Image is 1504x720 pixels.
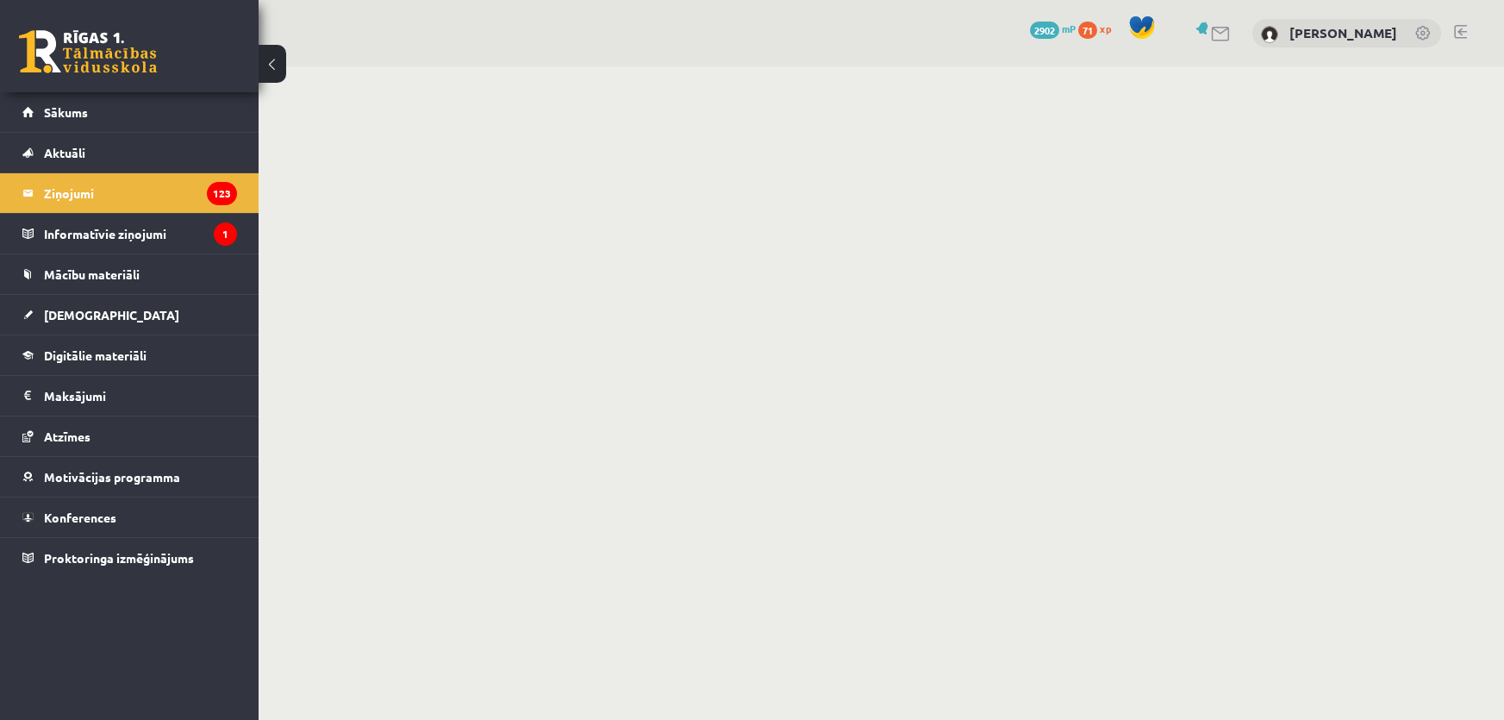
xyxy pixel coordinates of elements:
[22,133,237,172] a: Aktuāli
[22,214,237,254] a: Informatīvie ziņojumi1
[44,145,85,160] span: Aktuāli
[44,347,147,363] span: Digitālie materiāli
[1100,22,1111,35] span: xp
[44,173,237,213] legend: Ziņojumi
[22,92,237,132] a: Sākums
[44,469,180,485] span: Motivācijas programma
[22,173,237,213] a: Ziņojumi123
[22,538,237,578] a: Proktoringa izmēģinājums
[214,222,237,246] i: 1
[1078,22,1120,35] a: 71 xp
[1261,26,1278,43] img: Eriks Meļņiks
[1030,22,1059,39] span: 2902
[1078,22,1097,39] span: 71
[44,376,237,416] legend: Maksājumi
[44,307,179,322] span: [DEMOGRAPHIC_DATA]
[207,182,237,205] i: 123
[44,104,88,120] span: Sākums
[1062,22,1076,35] span: mP
[22,376,237,416] a: Maksājumi
[19,30,157,73] a: Rīgas 1. Tālmācības vidusskola
[22,254,237,294] a: Mācību materiāli
[44,214,237,254] legend: Informatīvie ziņojumi
[22,335,237,375] a: Digitālie materiāli
[22,498,237,537] a: Konferences
[44,550,194,566] span: Proktoringa izmēģinājums
[1030,22,1076,35] a: 2902 mP
[44,510,116,525] span: Konferences
[22,295,237,335] a: [DEMOGRAPHIC_DATA]
[1289,24,1397,41] a: [PERSON_NAME]
[44,429,90,444] span: Atzīmes
[44,266,140,282] span: Mācību materiāli
[22,416,237,456] a: Atzīmes
[22,457,237,497] a: Motivācijas programma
